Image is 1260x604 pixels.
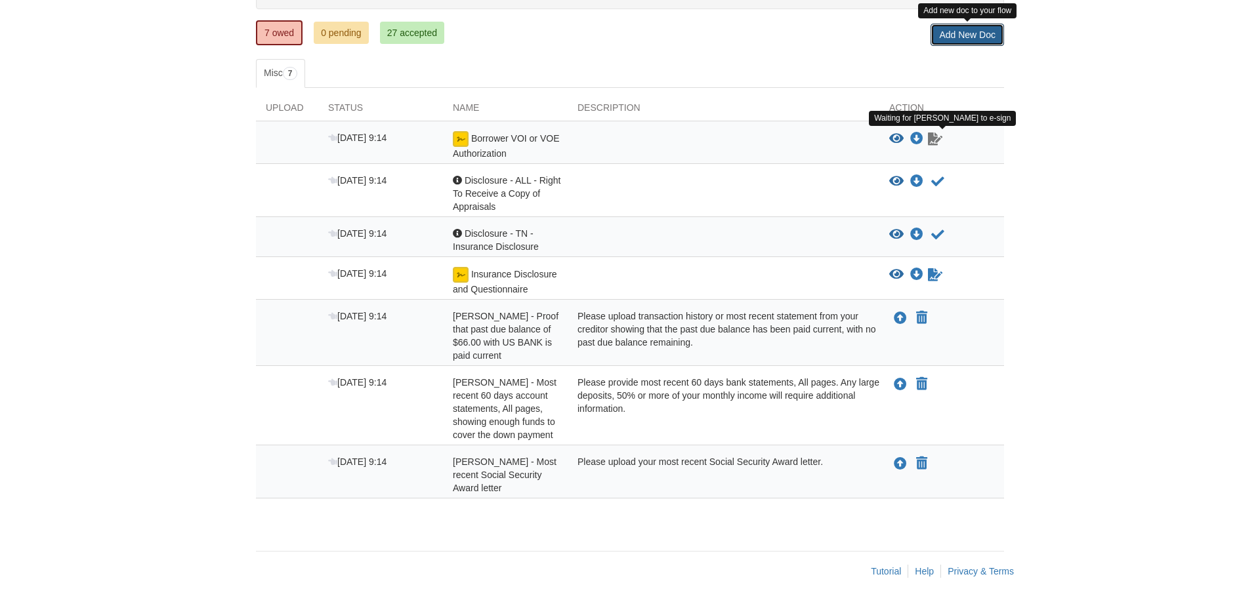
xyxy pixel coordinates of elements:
[568,101,879,121] div: Description
[283,67,298,80] span: 7
[256,59,305,88] a: Misc
[927,131,944,147] a: Waiting for your co-borrower to e-sign
[869,111,1016,126] div: Waiting for [PERSON_NAME] to e-sign
[453,133,559,159] span: Borrower VOI or VOE Authorization
[453,311,558,361] span: [PERSON_NAME] - Proof that past due balance of $66.00 with US BANK is paid current
[915,566,934,576] a: Help
[889,132,904,146] button: View Borrower VOI or VOE Authorization
[568,310,879,362] div: Please upload transaction history or most recent statement from your creditor showing that the pa...
[453,377,556,440] span: [PERSON_NAME] - Most recent 60 days account statements, All pages, showing enough funds to cover ...
[328,456,387,467] span: [DATE] 9:14
[453,175,560,212] span: Disclosure - ALL - Right To Receive a Copy of Appraisals
[314,22,369,44] a: 0 pending
[328,132,387,143] span: [DATE] 9:14
[256,20,303,45] a: 7 owed
[453,267,469,283] img: esign icon
[915,376,929,392] button: Declare Sandra Harrison - Most recent 60 days account statements, All pages, showing enough funds...
[879,101,1004,121] div: Action
[568,376,879,441] div: Please provide most recent 60 days bank statements, All pages. Any large deposits, 50% or more of...
[380,22,444,44] a: 27 accepted
[910,230,923,240] a: Download Disclosure - TN - Insurance Disclosure
[453,131,469,147] img: esign
[892,455,908,472] button: Upload Sandra Harrison - Most recent Social Security Award letter
[930,227,946,243] button: Acknowledge receipt of document
[889,228,904,241] button: View Disclosure - TN - Insurance Disclosure
[915,310,929,326] button: Declare Ronald Moore - Proof that past due balance of $66.00 with US BANK is paid current not app...
[948,566,1014,576] a: Privacy & Terms
[892,310,908,327] button: Upload Ronald Moore - Proof that past due balance of $66.00 with US BANK is paid current
[889,268,904,281] button: View Insurance Disclosure and Questionnaire
[453,228,539,252] span: Disclosure - TN - Insurance Disclosure
[328,377,387,388] span: [DATE] 9:14
[256,101,318,121] div: Upload
[910,270,923,280] a: Download Insurance Disclosure and Questionnaire
[931,24,1004,46] a: Add New Doc
[453,269,557,294] span: Insurance Disclosure and Questionnaire
[918,3,1017,18] div: Add new doc to your flow
[910,134,923,144] a: Download Borrower VOI or VOE Authorization
[443,101,568,121] div: Name
[453,456,556,493] span: [PERSON_NAME] - Most recent Social Security Award letter
[328,228,387,239] span: [DATE] 9:14
[328,311,387,321] span: [DATE] 9:14
[871,566,901,576] a: Tutorial
[318,101,443,121] div: Status
[328,175,387,186] span: [DATE] 9:14
[910,176,923,187] a: Download Disclosure - ALL - Right To Receive a Copy of Appraisals
[892,376,908,393] button: Upload Sandra Harrison - Most recent 60 days account statements, All pages, showing enough funds ...
[328,268,387,279] span: [DATE] 9:14
[889,175,904,188] button: View Disclosure - ALL - Right To Receive a Copy of Appraisals
[930,174,946,190] button: Acknowledge receipt of document
[568,455,879,494] div: Please upload your most recent Social Security Award letter.
[915,456,929,472] button: Declare Sandra Harrison - Most recent Social Security Award letter not applicable
[927,267,944,283] a: Waiting for your co-borrower to e-sign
